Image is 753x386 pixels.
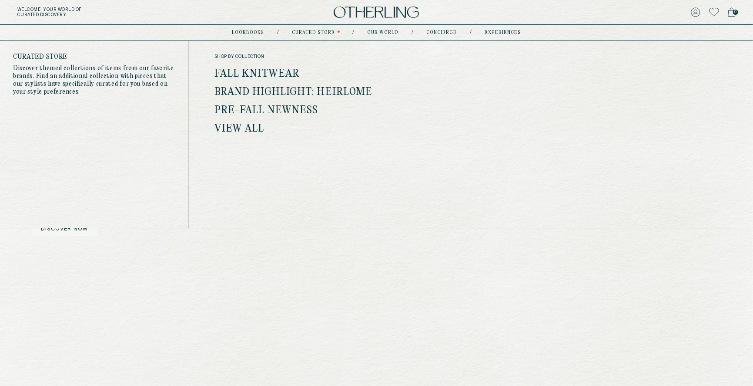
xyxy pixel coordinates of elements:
p: Discover themed collections of items from our favorite brands. Find an additional collection with... [13,64,175,96]
h5: Welcome . Your world of curated discovery. [17,7,233,17]
a: experiences [485,30,521,35]
a: lookbooks [232,30,264,35]
a: concierge [427,30,457,35]
span: 0 [733,10,738,15]
a: Brand Highlight: Heirlome [214,87,373,98]
a: Our world [368,30,399,35]
a: Pre-Fall Newness [214,105,318,116]
span: shop by collection [214,54,390,59]
h4: Curated store [13,54,175,60]
img: logo [334,7,419,18]
a: Fall Knitwear [214,68,299,80]
div: / [412,29,414,36]
a: 0 [728,6,736,18]
div: / [278,29,279,36]
a: DISCOVER NOW [32,223,97,236]
div: / [470,29,472,36]
a: View all [214,123,264,135]
a: Curated store [292,30,335,35]
div: / [353,29,355,36]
